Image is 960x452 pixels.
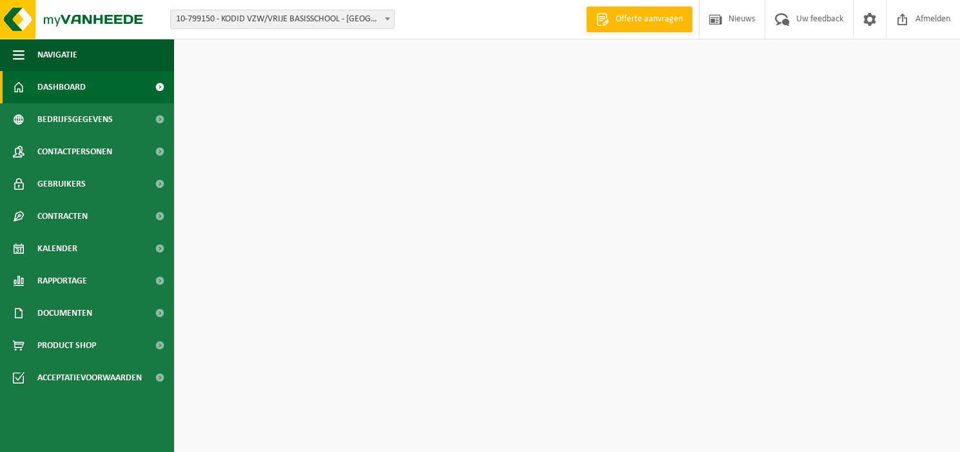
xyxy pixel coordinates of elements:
span: Bedrijfsgegevens [37,103,113,136]
span: Dashboard [37,71,86,103]
span: Contracten [37,200,88,232]
span: Offerte aanvragen [612,13,686,26]
span: Product Shop [37,329,96,362]
span: Navigatie [37,39,77,71]
span: Rapportage [37,265,87,297]
span: Gebruikers [37,168,86,200]
span: 10-799150 - KODID VZW/VRIJE BASISSCHOOL - HOLSBEEK [170,10,395,29]
span: Kalender [37,232,77,265]
span: Documenten [37,297,92,329]
span: Acceptatievoorwaarden [37,362,142,394]
a: Offerte aanvragen [586,6,692,32]
span: 10-799150 - KODID VZW/VRIJE BASISSCHOOL - HOLSBEEK [171,10,394,28]
span: Contactpersonen [37,136,112,168]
